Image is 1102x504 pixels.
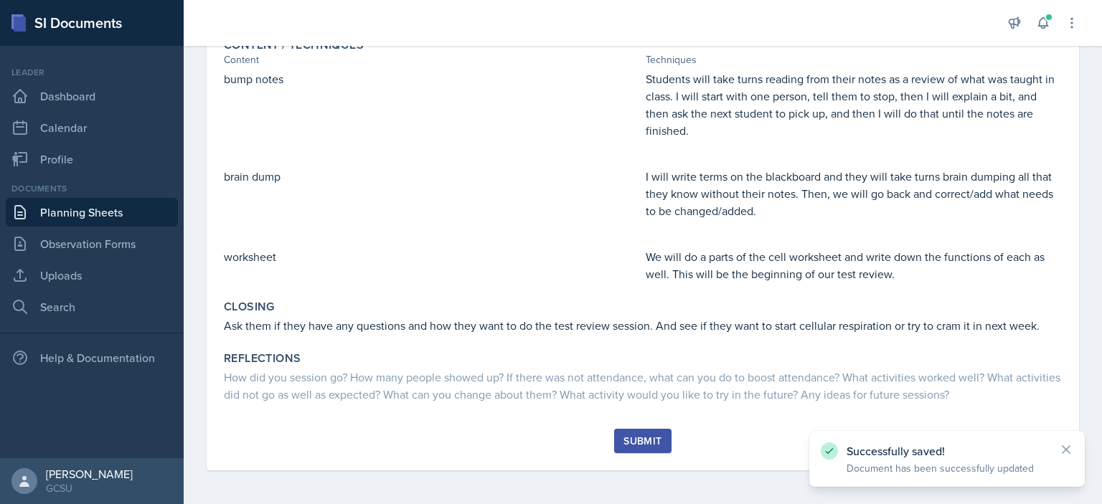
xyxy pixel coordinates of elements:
[6,293,178,321] a: Search
[224,317,1062,334] p: Ask them if they have any questions and how they want to do the test review session. And see if t...
[623,435,661,447] div: Submit
[646,52,1062,67] div: Techniques
[224,168,640,185] p: brain dump
[6,343,178,372] div: Help & Documentation
[614,429,671,453] button: Submit
[6,66,178,79] div: Leader
[6,198,178,227] a: Planning Sheets
[6,113,178,142] a: Calendar
[46,467,133,481] div: [PERSON_NAME]
[6,82,178,110] a: Dashboard
[847,444,1047,458] p: Successfully saved!
[6,261,178,290] a: Uploads
[646,168,1062,219] p: I will write terms on the blackboard and they will take turns brain dumping all that they know wi...
[6,229,178,258] a: Observation Forms
[224,248,640,265] p: worksheet
[6,145,178,173] a: Profile
[46,481,133,495] div: GCSU
[6,182,178,195] div: Documents
[224,369,1062,403] div: How did you session go? How many people showed up? If there was not attendance, what can you do t...
[646,248,1062,282] p: We will do a parts of the cell worksheet and write down the functions of each as well. This will ...
[224,300,275,314] label: Closing
[646,70,1062,139] p: Students will take turns reading from their notes as a review of what was taught in class. I will...
[224,52,640,67] div: Content
[224,351,301,366] label: Reflections
[224,70,640,87] p: bump notes
[847,461,1047,475] p: Document has been successfully updated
